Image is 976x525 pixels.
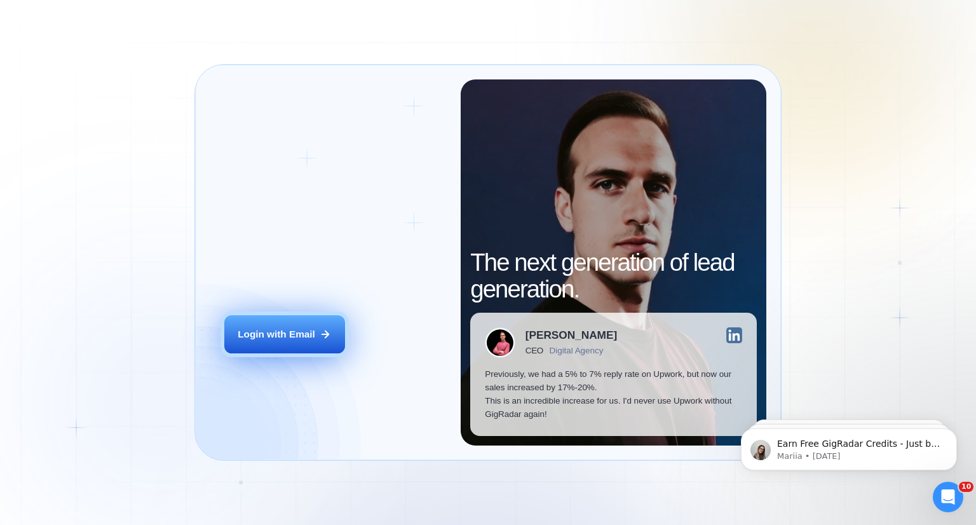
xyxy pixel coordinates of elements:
[525,346,543,355] div: CEO
[238,327,315,341] div: Login with Email
[485,367,742,421] p: Previously, we had a 5% to 7% reply rate on Upwork, but now our sales increased by 17%-20%. This ...
[933,482,963,512] iframe: Intercom live chat
[550,346,604,355] div: Digital Agency
[722,402,976,491] iframe: Intercom notifications message
[224,315,345,353] button: Login with Email
[525,330,617,341] div: [PERSON_NAME]
[959,482,973,492] span: 10
[470,249,757,303] h2: The next generation of lead generation.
